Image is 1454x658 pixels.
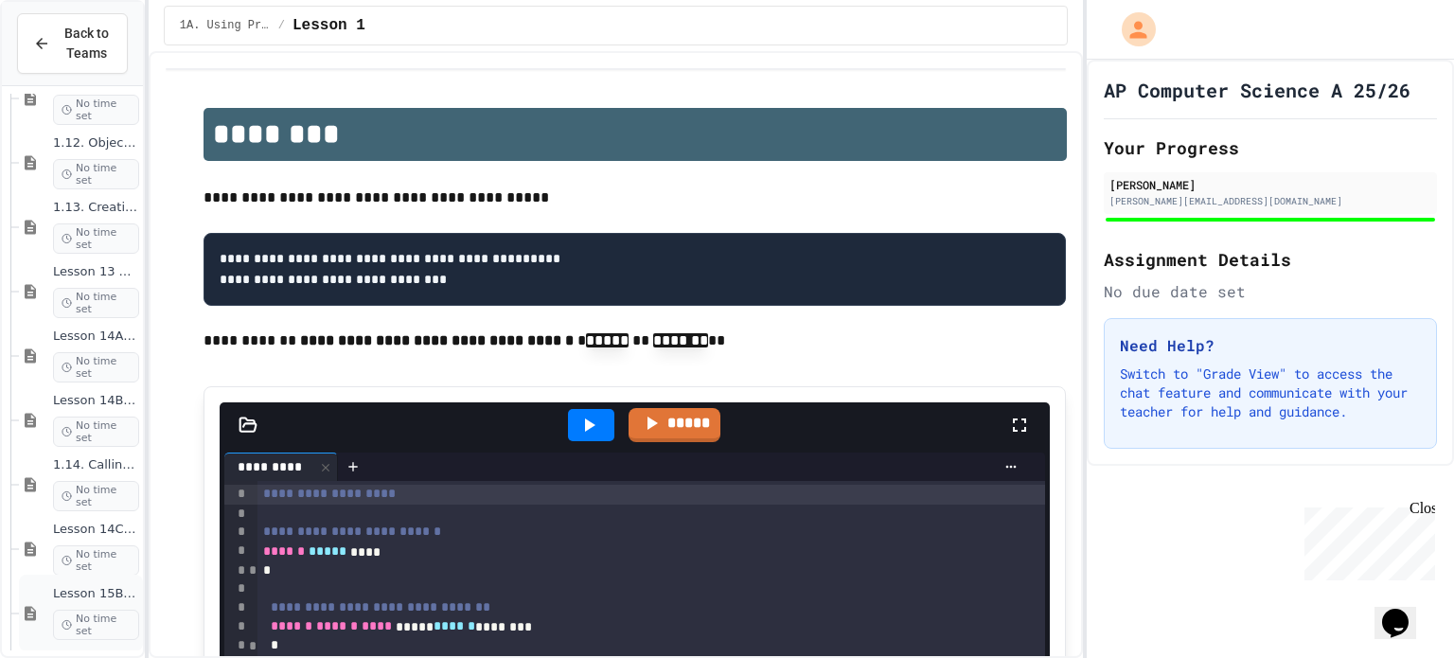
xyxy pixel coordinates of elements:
[1109,194,1431,208] div: [PERSON_NAME][EMAIL_ADDRESS][DOMAIN_NAME]
[62,24,112,63] span: Back to Teams
[53,135,139,151] span: 1.12. Objects - Instances of Classes
[53,393,139,409] span: Lesson 14B Calling Methods with Parameters
[53,223,139,254] span: No time set
[1120,365,1421,421] p: Switch to "Grade View" to access the chat feature and communicate with your teacher for help and ...
[1374,582,1435,639] iframe: chat widget
[53,95,139,125] span: No time set
[1104,280,1437,303] div: No due date set
[1104,77,1410,103] h1: AP Computer Science A 25/26
[53,329,139,345] span: Lesson 14A Song
[1104,134,1437,161] h2: Your Progress
[53,200,139,216] span: 1.13. Creating and Initializing Objects: Constructors
[53,545,139,576] span: No time set
[278,18,285,33] span: /
[53,610,139,640] span: No time set
[53,288,139,318] span: No time set
[1104,246,1437,273] h2: Assignment Details
[53,586,139,602] span: Lesson 15B_1.15 String Methods Demonstration
[1109,176,1431,193] div: [PERSON_NAME]
[53,264,139,280] span: Lesson 13 Constructors
[1120,334,1421,357] h3: Need Help?
[1297,500,1435,580] iframe: chat widget
[53,481,139,511] span: No time set
[53,159,139,189] span: No time set
[293,14,365,37] span: Lesson 1
[1102,8,1161,51] div: My Account
[8,8,131,120] div: Chat with us now!Close
[53,457,139,473] span: 1.14. Calling Instance Methods
[53,417,139,447] span: No time set
[53,522,139,538] span: Lesson 14C Rectangle
[53,352,139,382] span: No time set
[17,13,128,74] button: Back to Teams
[180,18,271,33] span: 1A. Using Primitives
